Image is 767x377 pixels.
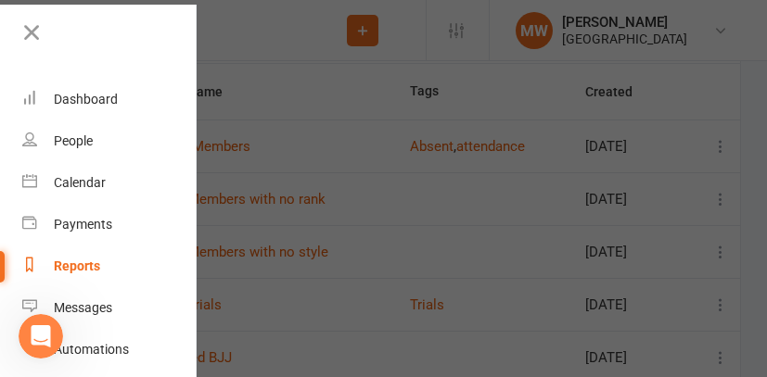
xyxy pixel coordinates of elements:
a: Dashboard [22,79,198,120]
div: Payments [54,217,112,232]
div: Dashboard [54,92,118,107]
iframe: Intercom live chat [19,314,63,358]
button: Help [248,207,371,281]
div: Messages [54,300,112,315]
div: J [34,80,57,102]
div: People [54,133,93,148]
a: People [22,120,198,162]
div: Reports [54,258,100,273]
button: Ask a question [102,150,270,187]
div: J [27,202,49,224]
div: J [27,65,49,87]
span: Home [43,253,81,266]
div: Clubworx [61,82,121,101]
div: Calendar [54,175,106,190]
span: On [DATE] 6:42PM I answered a CSAT survey and gave you a score of 5. My reason: Always very helpful. [61,64,740,79]
a: Reports [22,245,198,287]
a: Automations [22,329,198,371]
a: Calendar [22,162,198,204]
div: [PERSON_NAME] [66,150,173,170]
a: Payments [22,204,198,245]
a: Messages [22,287,198,329]
span: Help [294,253,324,266]
div: Automations [54,342,129,357]
h1: Messages [137,7,237,39]
img: Profile image for Emily [21,132,58,169]
div: • [DATE] [125,82,177,101]
button: Messages [123,207,247,281]
span: Messages [149,253,221,266]
div: B [19,80,41,102]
